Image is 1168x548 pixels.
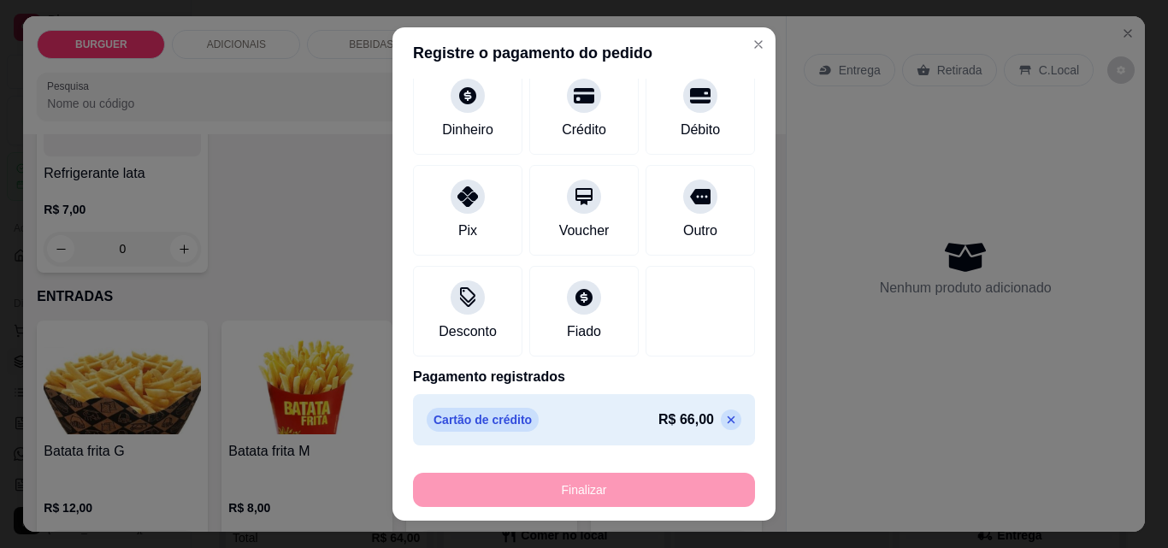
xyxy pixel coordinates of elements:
[458,221,477,241] div: Pix
[427,408,539,432] p: Cartão de crédito
[442,120,493,140] div: Dinheiro
[683,221,717,241] div: Outro
[439,321,497,342] div: Desconto
[658,410,714,430] p: R$ 66,00
[567,321,601,342] div: Fiado
[681,120,720,140] div: Débito
[392,27,776,79] header: Registre o pagamento do pedido
[559,221,610,241] div: Voucher
[562,120,606,140] div: Crédito
[745,31,772,58] button: Close
[413,367,755,387] p: Pagamento registrados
